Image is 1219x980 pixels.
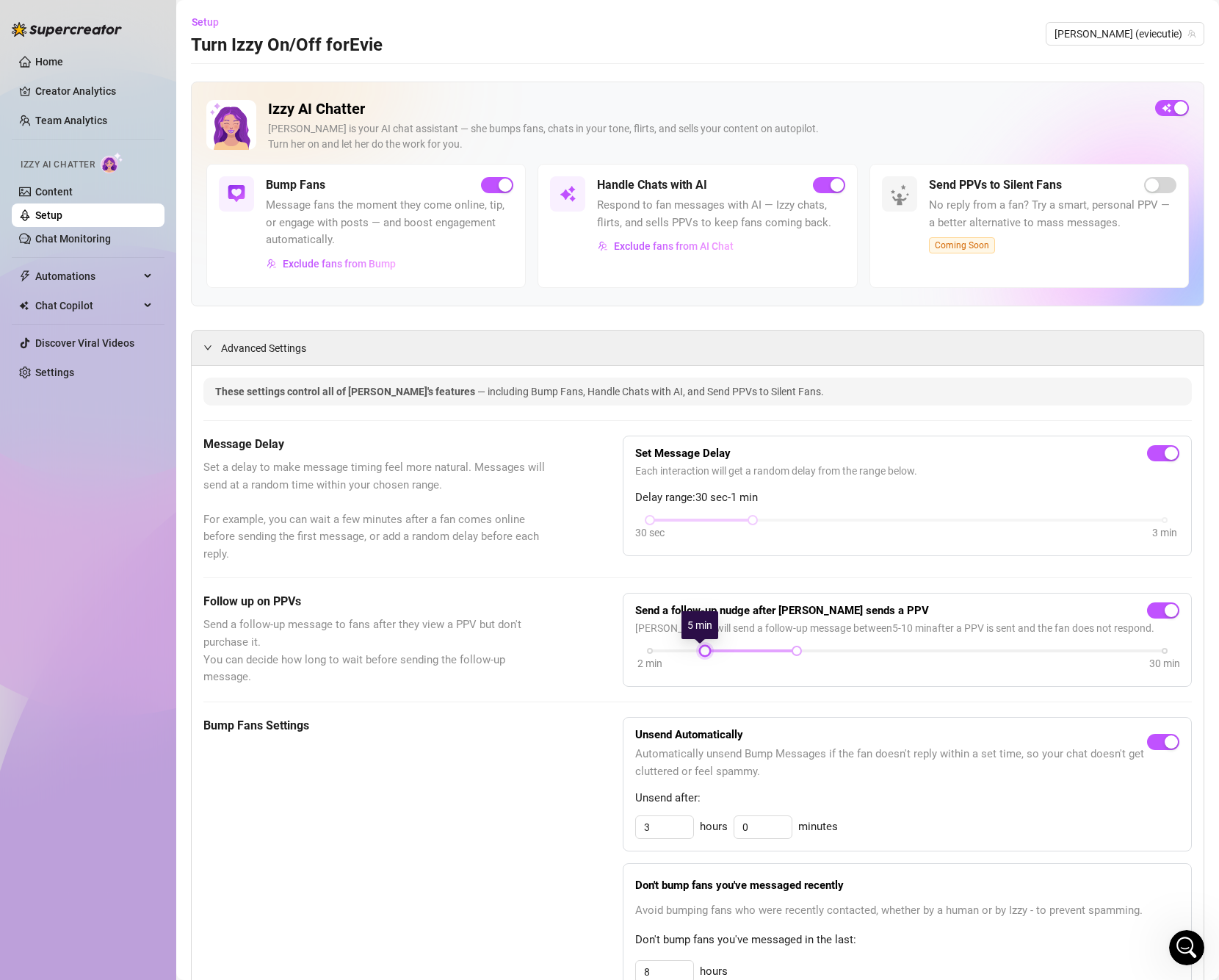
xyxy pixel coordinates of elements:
a: Home [35,56,63,68]
div: 5 min [681,611,718,639]
span: Unsend after: [635,790,1179,807]
span: Send a follow-up message to fans after they view a PPV but don't purchase it. You can decide how ... [203,616,549,685]
span: team [1187,29,1196,38]
img: silent-fans-ppv-o-N6Mmdf.svg [890,184,914,208]
img: AI Chatter [101,152,123,173]
img: svg%3e [267,259,277,269]
a: Settings [35,367,74,378]
div: Nir says… [12,217,282,251]
span: Set a delay to make message timing feel more natural. Messages will send at a random time within ... [203,459,549,563]
div: [PERSON_NAME] is your AI chat assistant — she bumps fans, chats in your tone, flirts, and sells y... [268,121,1143,152]
img: svg%3e [598,241,608,251]
span: expanded [203,343,212,352]
strong: Don't bump fans you've messaged recently [635,879,844,892]
h5: Send PPVs to Silent Fans [929,176,1062,194]
img: Chat Copilot [19,300,29,311]
span: Don't bump fans you've messaged in the last: [635,932,1179,949]
textarea: Message… [12,450,281,475]
img: svg%3e [559,185,576,203]
a: Content [35,186,73,198]
span: Avoid bumping fans who were recently contacted, whether by a human or by Izzy - to prevent spamming. [635,902,1179,920]
button: Send a message… [252,475,275,499]
h5: Message Delay [203,436,549,453]
div: 2 min [637,655,662,671]
img: Izzy AI Chatter [206,100,256,150]
span: Evie (eviecutie) [1055,23,1196,45]
h5: Handle Chats with AI [597,176,707,194]
h5: Follow up on PPVs [203,593,549,610]
h3: Turn Izzy On/Off for Evie [191,34,383,57]
div: 3 min [1152,525,1177,541]
span: Exclude fans from AI Chat [614,240,734,252]
h1: Nir [71,7,88,18]
div: Hey [PERSON_NAME],Everything looks great on your end! 🎉 I’ll go ahead and enable [PERSON_NAME] fo... [12,251,241,477]
img: svg%3e [228,185,245,203]
button: Setup [191,10,231,34]
a: Team Analytics [35,115,107,126]
h5: Bump Fans [266,176,325,194]
span: Advanced Settings [221,340,306,356]
img: logo-BBDzfeDw.svg [12,22,122,37]
span: Chat Copilot [35,294,140,317]
a: Setup [35,209,62,221]
button: Home [230,6,258,34]
iframe: Intercom live chat [1169,930,1204,965]
div: i cant activate izzy [162,173,282,206]
span: Delay range: 30 sec - 1 min [635,489,1179,507]
span: Setup [192,16,219,28]
div: expanded [203,339,221,356]
div: joined the conversation [97,220,217,233]
div: Close [258,6,284,32]
div: Profile image for Nir [78,219,93,234]
div: Jack says… [12,71,282,173]
button: Upload attachment [70,481,82,493]
span: Izzy AI Chatter [21,158,95,172]
strong: Unsend Automatically [635,728,743,741]
div: Nir says… [12,251,282,509]
span: hours [700,818,728,836]
a: Creator Analytics [35,79,153,103]
span: Exclude fans from Bump [283,258,396,270]
span: [PERSON_NAME] will send a follow-up message between 5 - 10 min after a PPV is sent and the fan do... [635,620,1179,636]
div: Hey [PERSON_NAME], [23,259,229,274]
span: These settings control all of [PERSON_NAME]'s features [215,386,477,397]
span: Message fans the moment they come online, tip, or engage with posts — and boost engagement automa... [266,197,513,249]
span: Automatically unsend Bump Messages if the fan doesn't reply within a set time, so your chat doesn... [635,746,1147,780]
a: Chat Monitoring [35,233,111,245]
button: Emoji picker [23,481,35,493]
span: minutes [798,818,838,836]
span: — including Bump Fans, Handle Chats with AI, and Send PPVs to Silent Fans. [477,386,824,397]
div: i cant activate izzy [174,182,270,197]
p: Active 30m ago [71,18,146,33]
button: Exclude fans from Bump [266,252,397,275]
button: Gif picker [46,481,58,493]
span: No reply from a fan? Try a smart, personal PPV — a better alternative to mass messages. [929,197,1176,231]
span: Coming Soon [929,237,995,253]
h5: Bump Fans Settings [203,717,549,735]
h2: Izzy AI Chatter [268,100,1143,118]
a: Discover Viral Videos [35,337,134,349]
div: Everything looks great on your end! 🎉 I’ll go ahead and enable [PERSON_NAME] for you now. ​ Befor... [23,281,229,382]
strong: Send a follow-up nudge after [PERSON_NAME] sends a PPV [635,604,929,617]
span: Respond to fan messages with AI — Izzy chats, flirts, and sells PPVs to keep fans coming back. [597,197,844,231]
span: thunderbolt [19,270,31,282]
div: 30 min [1149,655,1180,671]
div: Jack says… [12,173,282,217]
b: Nir [97,221,112,231]
button: go back [10,6,37,34]
span: Automations [35,264,140,288]
strong: Set Message Delay [635,447,731,460]
button: Exclude fans from AI Chat [597,234,734,258]
div: 30 sec [635,525,665,541]
span: Each interaction will get a random delay from the range below. [635,463,1179,479]
div: Profile image for Nir [42,8,65,32]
